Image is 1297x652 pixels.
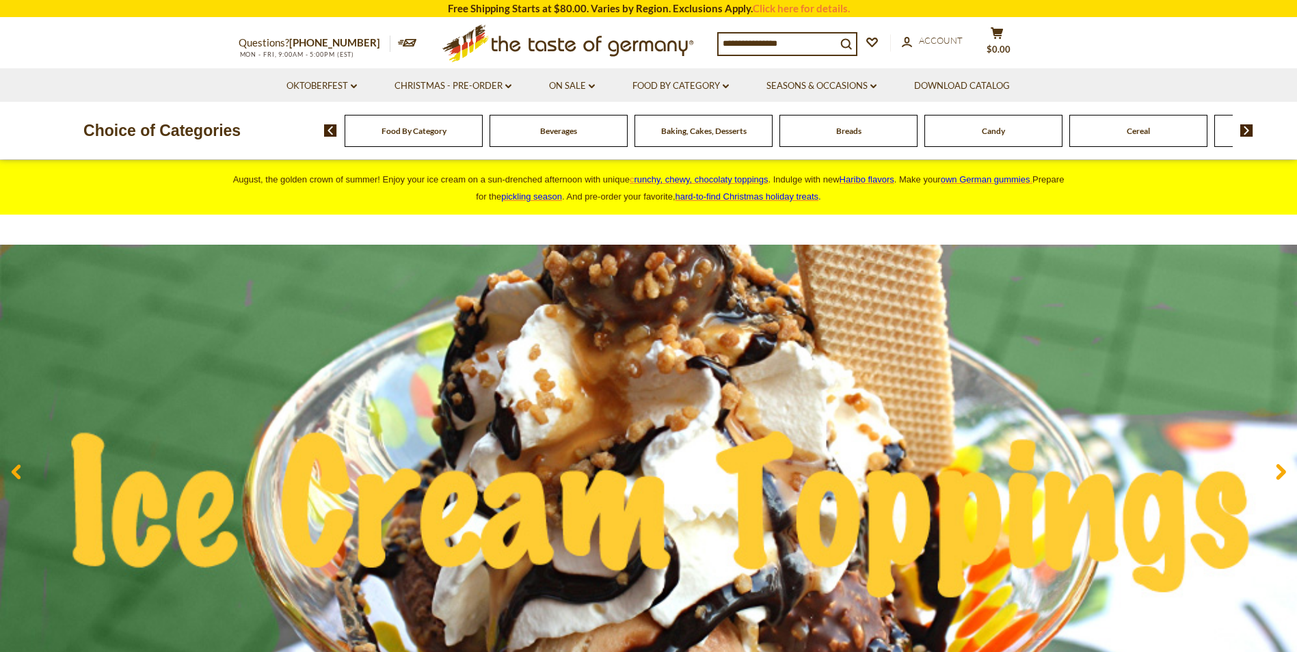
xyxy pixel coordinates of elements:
span: . [676,191,821,202]
button: $0.00 [977,27,1018,61]
a: Account [902,33,963,49]
a: Seasons & Occasions [766,79,877,94]
img: previous arrow [324,124,337,137]
a: Haribo flavors [840,174,894,185]
span: August, the golden crown of summer! Enjoy your ice cream on a sun-drenched afternoon with unique ... [233,174,1065,202]
a: Beverages [540,126,577,136]
a: On Sale [549,79,595,94]
a: Candy [982,126,1005,136]
span: own German gummies [941,174,1030,185]
span: $0.00 [987,44,1011,55]
a: Download Catalog [914,79,1010,94]
img: next arrow [1240,124,1253,137]
a: hard-to-find Christmas holiday treats [676,191,819,202]
a: Christmas - PRE-ORDER [395,79,511,94]
span: MON - FRI, 9:00AM - 5:00PM (EST) [239,51,355,58]
a: [PHONE_NUMBER] [289,36,380,49]
span: runchy, chewy, chocolaty toppings [634,174,768,185]
a: Breads [836,126,861,136]
a: own German gummies. [941,174,1032,185]
a: Cereal [1127,126,1150,136]
a: Click here for details. [753,2,850,14]
a: Food By Category [382,126,446,136]
p: Questions? [239,34,390,52]
a: crunchy, chewy, chocolaty toppings [630,174,768,185]
a: pickling season [501,191,562,202]
span: Account [919,35,963,46]
a: Food By Category [632,79,729,94]
a: Baking, Cakes, Desserts [661,126,747,136]
a: Oktoberfest [286,79,357,94]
